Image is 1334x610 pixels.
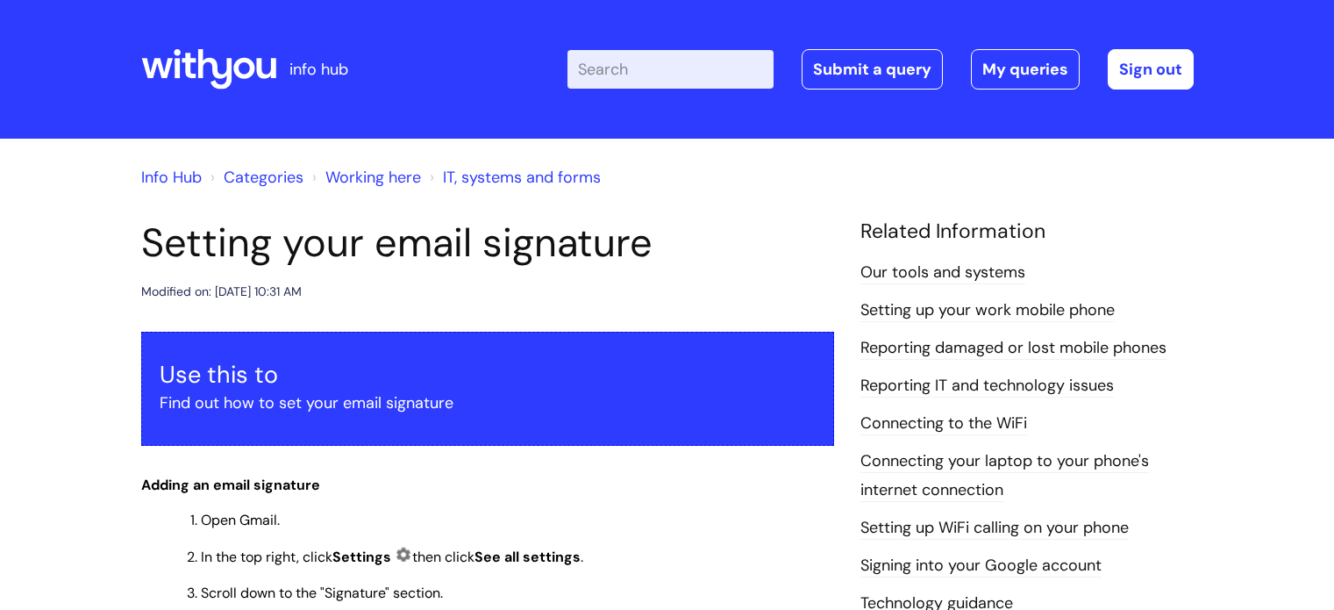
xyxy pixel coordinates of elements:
span: In the top right, click [201,548,395,566]
div: | - [567,49,1194,90]
div: Modified on: [DATE] 10:31 AM [141,281,302,303]
li: Working here [308,163,421,191]
span: Adding an email signature [141,476,320,494]
h3: Use this to [160,361,816,389]
p: info hub [289,55,348,83]
strong: Settings [332,548,391,566]
a: Working here [325,167,421,188]
a: Reporting damaged or lost mobile phones [860,337,1166,360]
span: . [581,548,583,566]
span: Open Gmail. [201,511,280,529]
img: Settings [395,546,412,563]
span: then click [412,548,474,566]
a: Categories [224,167,303,188]
a: Connecting your laptop to your phone's internet connection [860,450,1149,501]
li: Solution home [206,163,303,191]
input: Search [567,50,774,89]
a: My queries [971,49,1080,90]
a: Setting up WiFi calling on your phone [860,517,1129,540]
a: Our tools and systems [860,262,1025,284]
a: Reporting IT and technology issues [860,375,1114,398]
a: Submit a query [802,49,943,90]
a: Setting up your work mobile phone [860,299,1115,322]
li: IT, systems and forms [425,163,601,191]
span: See all settings [474,548,581,566]
h1: Setting your email signature [141,219,834,267]
a: Sign out [1108,49,1194,90]
a: Info Hub [141,167,202,188]
a: Connecting to the WiFi [860,413,1027,435]
span: Scroll down to the "Signature" section. [201,584,443,602]
a: Signing into your Google account [860,555,1102,578]
a: IT, systems and forms [443,167,601,188]
h4: Related Information [860,219,1194,244]
p: Find out how to set your email signature [160,389,816,417]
